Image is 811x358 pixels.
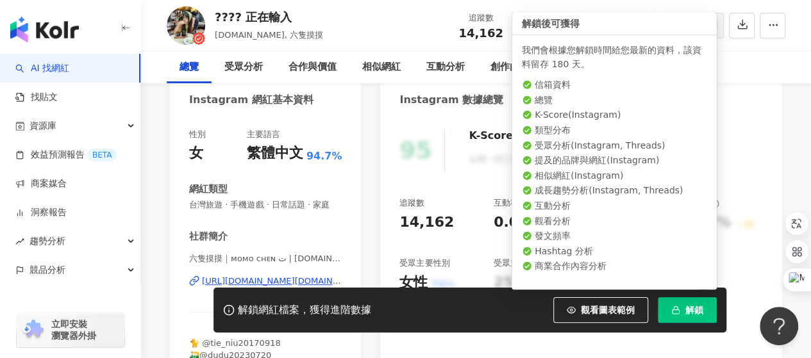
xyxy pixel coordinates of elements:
div: K-Score : [469,129,550,143]
div: 社群簡介 [189,230,228,243]
div: 創作內容分析 [490,60,548,75]
div: 觀看率 [585,12,633,24]
li: 成長趨勢分析 ( Instagram, Threads ) [522,184,706,197]
div: 0.01% [494,213,542,232]
span: 台灣旅遊 · 手機遊戲 · 日常話題 · 家庭 [189,199,342,211]
div: Instagram 網紅基本資料 [189,93,314,107]
span: 趨勢分析 [29,227,65,256]
li: K-Score ( Instagram ) [522,109,706,122]
a: 找貼文 [15,91,58,104]
li: 類型分布 [522,124,706,137]
img: chrome extension [21,320,46,340]
div: 互動分析 [426,60,465,75]
a: chrome extension立即安裝 瀏覽器外掛 [17,313,124,347]
span: 94.7% [306,149,342,163]
div: 我們會根據您解鎖時間給您最新的資料，該資料留存 180 天。 [522,43,706,71]
span: 六隻摸摸｜ᴍᴏᴍᴏ ᴄʜᴇɴ ت | [DOMAIN_NAME] [189,253,342,264]
div: 追蹤數 [399,197,424,209]
img: KOL Avatar [167,6,205,45]
span: 資源庫 [29,111,56,140]
a: searchAI 找網紅 [15,62,69,75]
li: 總覽 [522,94,706,107]
a: [URL][DOMAIN_NAME][DOMAIN_NAME] [189,275,342,287]
div: 追蹤數 [456,12,505,24]
div: ???? 正在輸入 [215,9,323,25]
li: 受眾分析 ( Instagram, Threads ) [522,140,706,152]
span: 觀看圖表範例 [581,305,635,315]
div: [URL][DOMAIN_NAME][DOMAIN_NAME] [202,275,342,287]
div: 受眾分析 [224,60,263,75]
a: 洞察報告 [15,206,67,219]
li: Hashtag 分析 [522,245,706,258]
li: 互動分析 [522,200,706,213]
div: 繁體中文 [247,143,303,163]
div: 14,162 [399,213,454,232]
span: 14,162 [458,26,503,40]
li: 觀看分析 [522,215,706,228]
span: 立即安裝 瀏覽器外掛 [51,318,96,341]
div: Instagram 數據總覽 [399,93,503,107]
div: 主要語言 [247,129,280,140]
span: 解鎖 [685,305,703,315]
span: rise [15,237,24,246]
button: 解鎖 [658,297,717,323]
a: 商案媒合 [15,177,67,190]
li: 商業合作內容分析 [522,260,706,273]
div: 女性 [399,273,428,293]
span: 競品分析 [29,256,65,284]
div: 合作與價值 [288,60,337,75]
a: 效益預測報告BETA [15,149,117,161]
div: 互動率 [521,12,569,24]
li: 信箱資料 [522,79,706,92]
div: 解鎖後可獲得 [512,13,717,35]
div: 互動率 [494,197,531,209]
div: 性別 [189,129,206,140]
button: 觀看圖表範例 [553,297,648,323]
li: 發文頻率 [522,230,706,243]
li: 提及的品牌與網紅 ( Instagram ) [522,154,706,167]
div: 解鎖網紅檔案，獲得進階數據 [238,304,371,317]
div: 相似網紅 [362,60,401,75]
img: logo [10,17,79,42]
li: 相似網紅 ( Instagram ) [522,170,706,183]
div: 總覽 [180,60,199,75]
div: 受眾主要年齡 [494,257,544,269]
div: 受眾主要性別 [399,257,449,269]
div: 網紅類型 [189,183,228,196]
span: [DOMAIN_NAME], 六隻摸摸 [215,30,323,40]
div: 女 [189,143,203,163]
